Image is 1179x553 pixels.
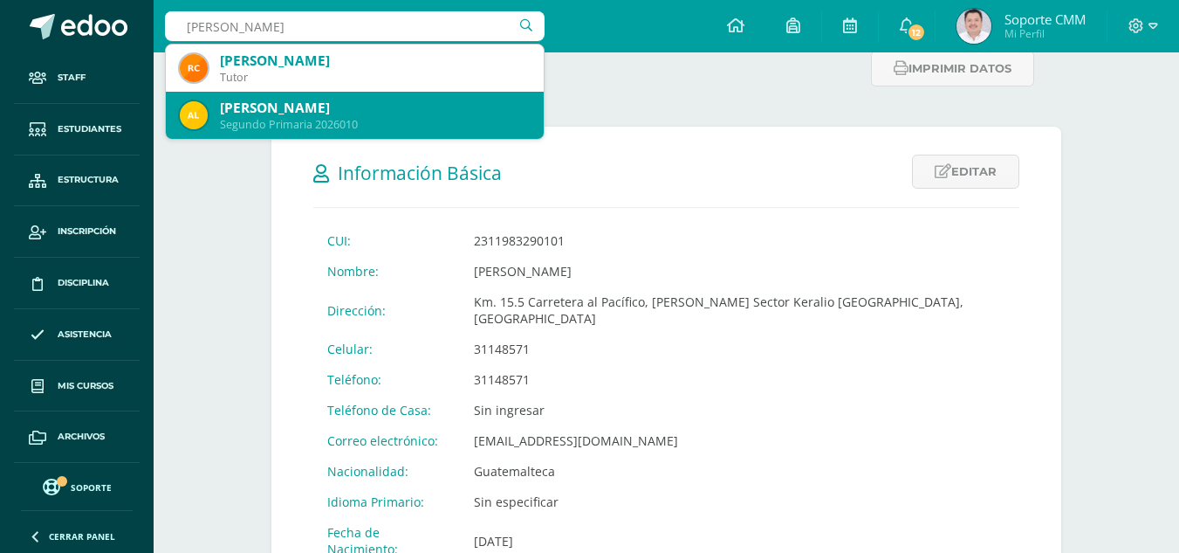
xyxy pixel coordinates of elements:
span: Soporte CMM [1004,10,1086,28]
span: Disciplina [58,276,109,290]
div: [PERSON_NAME] [220,52,530,70]
span: Inscripción [58,225,116,238]
td: Nombre: [313,256,460,287]
a: Mis cursos [14,361,140,412]
a: Asistencia [14,309,140,361]
span: 12 [907,23,926,42]
a: Soporte [21,474,133,498]
input: Busca un usuario... [165,11,545,41]
h4: Última Modificación [271,45,860,62]
td: Idioma Primario: [313,487,460,517]
td: 31148571 [460,364,1019,395]
img: 2c66d327e59e6668f6380018dfed7398.png [180,101,208,129]
span: Información Básica [338,161,502,185]
a: Estudiantes [14,104,140,156]
span: Archivos [58,430,105,444]
td: Km. 15.5 Carretera al Pacífico, [PERSON_NAME] Sector Keralio [GEOGRAPHIC_DATA], [GEOGRAPHIC_DATA] [460,287,1019,334]
a: Archivos [14,411,140,463]
td: 31148571 [460,334,1019,364]
a: Disciplina [14,258,140,309]
td: Nacionalidad: [313,456,460,487]
button: Imprimir datos [871,51,1034,86]
td: Dirección: [313,287,460,334]
a: Editar [912,155,1019,189]
a: Staff [14,52,140,104]
div: Segundo Primaria 2026010 [220,117,530,132]
span: Staff [58,71,86,85]
td: Guatemalteca [460,456,1019,487]
p: [DATE] 07:47:50 [271,62,860,78]
td: CUI: [313,225,460,256]
td: Teléfono: [313,364,460,395]
td: Sin ingresar [460,395,1019,425]
td: Celular: [313,334,460,364]
img: 9d596490031086e20fcbc25ab98d1d0e.png [956,9,991,44]
td: [EMAIL_ADDRESS][DOMAIN_NAME] [460,425,1019,456]
td: [PERSON_NAME] [460,256,1019,287]
td: Sin especificar [460,487,1019,517]
div: [PERSON_NAME] [220,99,530,117]
span: Asistencia [58,328,112,342]
td: Teléfono de Casa: [313,395,460,425]
span: Soporte [71,481,112,494]
a: Estructura [14,156,140,207]
a: Inscripción [14,206,140,258]
td: Correo electrónico: [313,425,460,456]
td: 2311983290101 [460,225,1019,256]
img: 0498537aafcc0dee1e8b752d704a0c39.png [180,54,208,82]
span: Estructura [58,173,119,187]
span: Mis cursos [58,379,113,393]
span: Estudiantes [58,122,121,136]
span: Mi Perfil [1004,26,1086,41]
div: Tutor [220,70,530,85]
span: Cerrar panel [49,530,115,543]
